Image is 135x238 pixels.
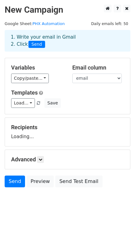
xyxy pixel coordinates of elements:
h5: Recipients [11,124,124,131]
div: 1. Write your email in Gmail 2. Click [6,34,129,48]
h5: Advanced [11,156,124,163]
button: Save [44,98,61,108]
span: Send [28,41,45,48]
a: Templates [11,89,38,96]
a: Load... [11,98,35,108]
span: Daily emails left: 50 [89,20,130,27]
a: Preview [27,176,54,187]
small: Google Sheet: [5,21,65,26]
a: Send Test Email [55,176,102,187]
div: Loading... [11,124,124,140]
h5: Email column [72,64,124,71]
a: PHX Automation [32,21,65,26]
a: Copy/paste... [11,74,49,83]
h2: New Campaign [5,5,130,15]
a: Daily emails left: 50 [89,21,130,26]
a: Send [5,176,25,187]
h5: Variables [11,64,63,71]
